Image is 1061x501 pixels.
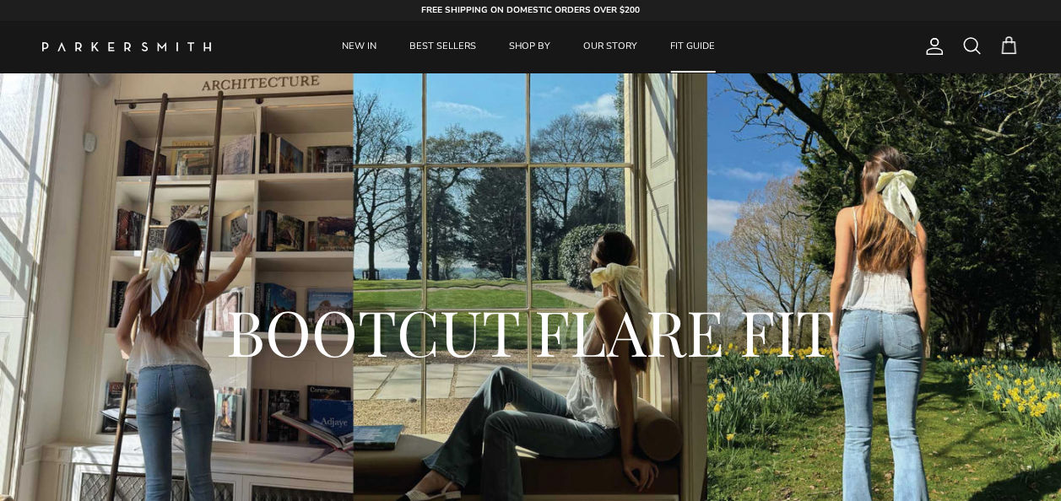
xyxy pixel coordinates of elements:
a: SHOP BY [494,21,566,73]
div: Primary [252,21,806,73]
a: OUR STORY [568,21,652,73]
a: NEW IN [327,21,392,73]
a: BEST SELLERS [394,21,491,73]
h2: BOOTCUT FLARE FIT [93,291,968,372]
a: Account [918,36,945,57]
img: Parker Smith [42,42,211,51]
a: FIT GUIDE [655,21,730,73]
strong: FREE SHIPPING ON DOMESTIC ORDERS OVER $200 [421,4,640,16]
